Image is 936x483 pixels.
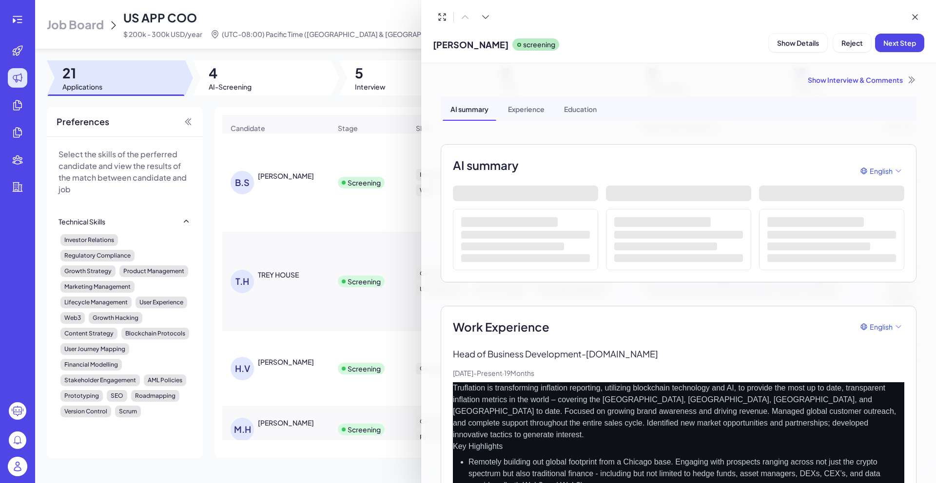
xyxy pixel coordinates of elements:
h2: AI summary [453,156,519,174]
button: Show Details [769,34,827,52]
p: Truflation is transforming inflation reporting, utilizing blockchain technology and AI, to provid... [453,382,904,452]
div: Education [556,96,604,121]
span: [PERSON_NAME] [433,38,508,51]
span: English [870,322,893,332]
span: Next Step [883,38,916,47]
div: Experience [500,96,552,121]
div: AI summary [443,96,496,121]
button: Next Step [875,34,924,52]
div: Show Interview & Comments [441,75,916,85]
span: Show Details [777,38,819,47]
span: Work Experience [453,318,549,335]
p: screening [523,39,555,50]
span: Reject [841,38,863,47]
p: Head of Business Development - [DOMAIN_NAME] [453,347,904,360]
span: English [870,166,893,176]
p: [DATE] - Present · 19 Months [453,368,904,378]
button: Reject [833,34,871,52]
